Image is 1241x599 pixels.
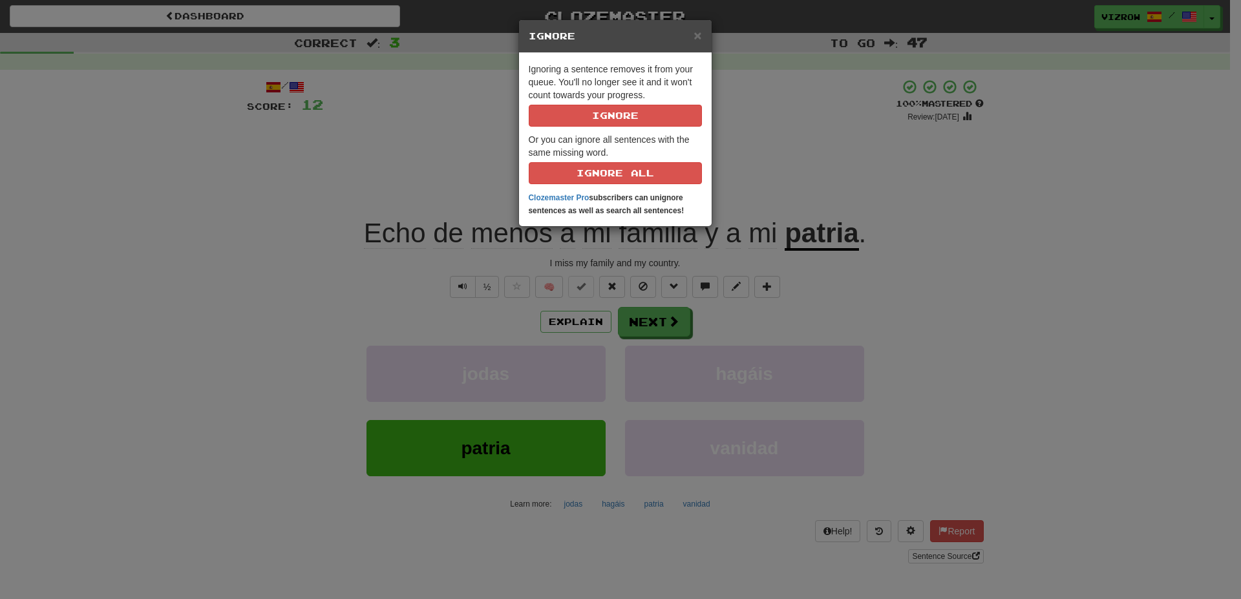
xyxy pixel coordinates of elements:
[529,193,684,215] strong: subscribers can unignore sentences as well as search all sentences!
[529,162,702,184] button: Ignore All
[529,105,702,127] button: Ignore
[529,63,702,127] p: Ignoring a sentence removes it from your queue. You'll no longer see it and it won't count toward...
[529,193,589,202] a: Clozemaster Pro
[529,133,702,184] p: Or you can ignore all sentences with the same missing word.
[694,28,701,42] button: Close
[529,30,702,43] h5: Ignore
[694,28,701,43] span: ×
